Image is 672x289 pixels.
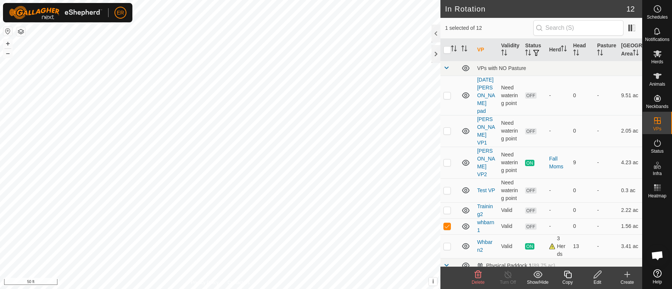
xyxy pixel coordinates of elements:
div: - [549,187,567,194]
div: Copy [553,279,582,286]
p-sorticon: Activate to sort [451,47,457,53]
td: 0 [570,178,594,202]
div: - [549,206,567,214]
a: [PERSON_NAME] VP2 [477,148,495,177]
td: - [594,178,618,202]
a: Help [643,266,672,287]
div: Edit [582,279,612,286]
td: 2.05 ac [618,115,642,147]
span: OFF [525,128,536,134]
div: VPs with NO Pasture [477,65,639,71]
div: Open chat [646,244,669,267]
p-sorticon: Activate to sort [501,51,507,57]
th: Validity [498,39,522,61]
p-sorticon: Activate to sort [525,51,531,57]
p-sorticon: Activate to sort [573,51,579,57]
th: VP [474,39,498,61]
td: Need watering point [498,76,522,115]
a: Test VP [477,187,495,193]
td: 0.3 ac [618,178,642,202]
td: 0 [570,218,594,234]
div: - [549,92,567,99]
span: Herds [651,60,663,64]
span: Heatmap [648,194,666,198]
span: Notifications [645,37,669,42]
p-sorticon: Activate to sort [633,51,639,57]
span: Animals [649,82,665,86]
span: OFF [525,223,536,230]
button: + [3,39,12,48]
p-sorticon: Activate to sort [597,51,603,57]
a: Privacy Policy [191,279,219,286]
td: - [594,115,618,147]
p-sorticon: Activate to sort [561,47,567,53]
input: Search (S) [533,20,624,36]
td: Need watering point [498,147,522,178]
span: Schedules [647,15,668,19]
td: Valid [498,218,522,234]
td: 0 [570,76,594,115]
span: (89.75 ac) [532,263,555,269]
th: Head [570,39,594,61]
button: i [429,277,437,286]
button: Map Layers [16,27,25,36]
span: 12 [627,3,635,15]
td: - [594,234,618,258]
span: ON [525,243,534,250]
span: Status [651,149,663,153]
td: 3.41 ac [618,234,642,258]
th: Herd [546,39,570,61]
a: whbarn1 [477,219,494,233]
th: Pasture [594,39,618,61]
td: - [594,202,618,218]
span: OFF [525,187,536,194]
div: Create [612,279,642,286]
span: 1 selected of 12 [445,24,533,32]
td: 2.22 ac [618,202,642,218]
td: Valid [498,202,522,218]
div: - [549,222,567,230]
a: Training2 [477,203,493,217]
span: VPs [653,127,661,131]
td: 0 [570,202,594,218]
span: Infra [653,171,662,176]
img: Gallagher Logo [9,6,102,19]
td: 13 [570,234,594,258]
span: OFF [525,207,536,214]
div: 3 Herds [549,235,567,258]
a: Whbarn2 [477,239,492,253]
td: - [594,147,618,178]
a: [PERSON_NAME] VP1 [477,116,495,146]
td: 9 [570,147,594,178]
td: Need watering point [498,178,522,202]
td: 0 [570,115,594,147]
a: [DATE] [PERSON_NAME] pad [477,77,495,114]
div: - [549,127,567,135]
span: ON [525,160,534,166]
p-sorticon: Activate to sort [461,47,467,53]
div: Fall Moms [549,155,567,171]
span: ER [117,9,124,17]
td: Need watering point [498,115,522,147]
td: - [594,76,618,115]
button: – [3,49,12,58]
td: - [594,218,618,234]
button: Reset Map [3,27,12,36]
h2: In Rotation [445,4,626,13]
td: 9.51 ac [618,76,642,115]
td: 4.23 ac [618,147,642,178]
span: i [432,278,434,285]
div: Show/Hide [523,279,553,286]
span: Help [653,280,662,284]
td: Valid [498,234,522,258]
td: 1.56 ac [618,218,642,234]
span: Delete [472,280,485,285]
a: Contact Us [227,279,249,286]
div: Physical Paddock 1 [477,263,555,269]
span: OFF [525,92,536,99]
span: Neckbands [646,104,668,109]
th: [GEOGRAPHIC_DATA] Area [618,39,642,61]
div: Turn Off [493,279,523,286]
th: Status [522,39,546,61]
